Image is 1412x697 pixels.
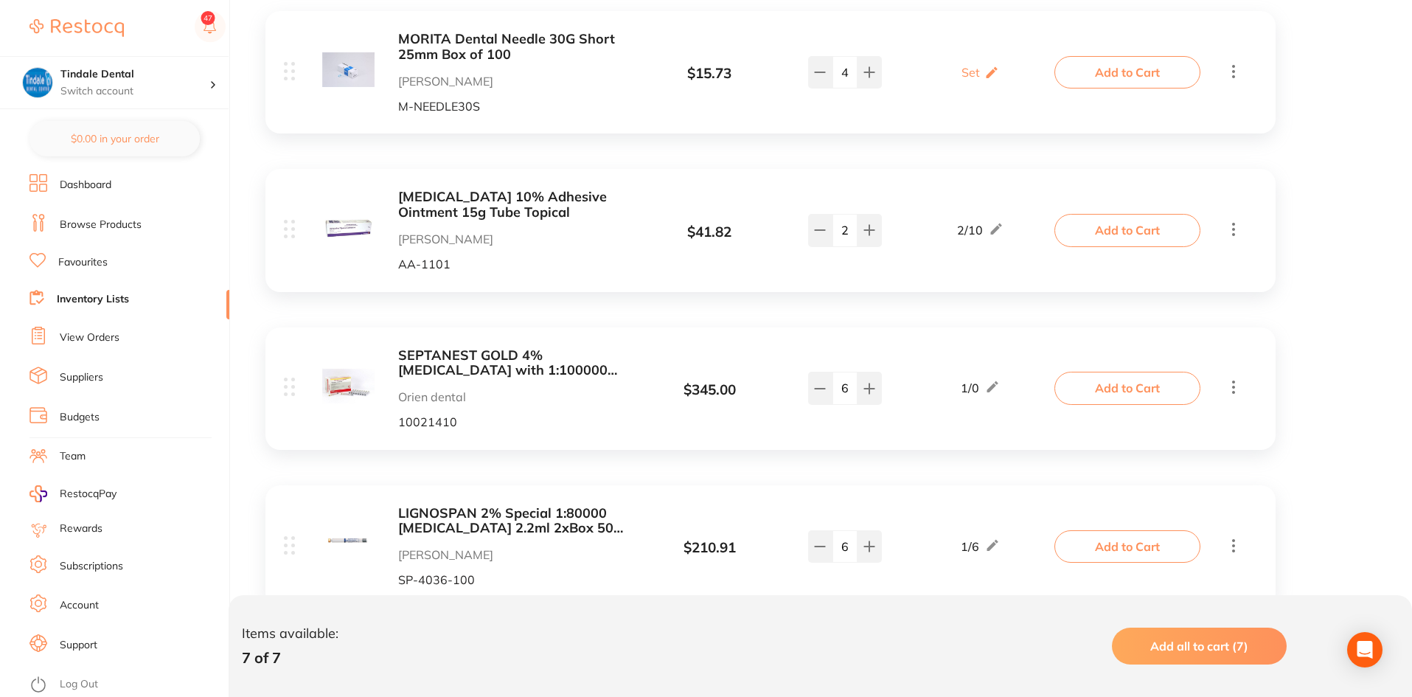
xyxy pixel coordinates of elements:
p: [PERSON_NAME] [398,232,632,246]
div: MORITA Dental Needle 30G Short 25mm Box of 100 [PERSON_NAME] M-NEEDLE30S $15.73 Set Add to Cart [265,11,1276,133]
p: AA-1101 [398,257,632,271]
a: View Orders [60,330,119,345]
a: Inventory Lists [57,292,129,307]
p: M-NEEDLE30S [398,100,632,113]
a: Favourites [58,255,108,270]
a: Log Out [60,677,98,692]
p: Items available: [242,626,338,642]
div: Open Intercom Messenger [1347,632,1383,667]
div: $ 15.73 [632,66,787,82]
button: [MEDICAL_DATA] 10% Adhesive Ointment 15g Tube Topical [398,190,632,220]
a: Rewards [60,521,102,536]
div: [MEDICAL_DATA] 10% Adhesive Ointment 15g Tube Topical [PERSON_NAME] AA-1101 $41.82 2/10Add to Cart [265,169,1276,291]
a: Restocq Logo [29,11,124,45]
p: 7 of 7 [242,649,338,666]
p: [PERSON_NAME] [398,548,632,561]
a: RestocqPay [29,485,116,502]
p: Switch account [60,84,209,99]
p: 10021410 [398,415,632,429]
a: Team [60,449,86,464]
a: Subscriptions [60,559,123,574]
div: 1 / 0 [961,379,1000,397]
button: SEPTANEST GOLD 4% [MEDICAL_DATA] with 1:100000 [MEDICAL_DATA] 2.2ml, Box of 100 [398,348,632,378]
img: anBn [322,201,375,254]
div: $ 345.00 [632,382,787,398]
a: Budgets [60,410,100,425]
div: 1 / 6 [961,538,1000,555]
div: SEPTANEST GOLD 4% [MEDICAL_DATA] with 1:100000 [MEDICAL_DATA] 2.2ml, Box of 100 Orien dental 1002... [265,327,1276,450]
span: Add all to cart (7) [1150,639,1248,653]
div: $ 210.91 [632,540,787,556]
a: Suppliers [60,370,103,385]
a: Browse Products [60,218,142,232]
img: LTM2NTE0 [322,360,375,412]
p: [PERSON_NAME] [398,74,632,88]
a: Dashboard [60,178,111,193]
img: Restocq Logo [29,19,124,37]
p: Orien dental [398,390,632,403]
button: LIGNOSPAN 2% Special 1:80000 [MEDICAL_DATA] 2.2ml 2xBox 50 Blue [398,506,632,536]
img: RestocqPay [29,485,47,502]
img: RExFMzBTLmpwZw [322,44,375,96]
button: MORITA Dental Needle 30G Short 25mm Box of 100 [398,32,632,62]
h4: Tindale Dental [60,67,209,82]
p: SP-4036-100 [398,573,632,586]
a: Account [60,598,99,613]
p: Set [961,66,980,79]
button: Log Out [29,673,225,697]
span: RestocqPay [60,487,116,502]
button: Add all to cart (7) [1112,628,1287,665]
button: Add to Cart [1054,214,1200,246]
button: Add to Cart [1054,372,1200,404]
button: Add to Cart [1054,530,1200,563]
button: $0.00 in your order [29,121,200,156]
div: LIGNOSPAN 2% Special 1:80000 [MEDICAL_DATA] 2.2ml 2xBox 50 Blue [PERSON_NAME] SP-4036-100 $210.91... [265,485,1276,608]
div: 2 / 10 [957,221,1004,239]
div: $ 41.82 [632,224,787,240]
img: Tindale Dental [23,68,52,97]
img: MTAwLmpwZw [322,518,375,570]
button: Add to Cart [1054,56,1200,89]
a: Support [60,638,97,653]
